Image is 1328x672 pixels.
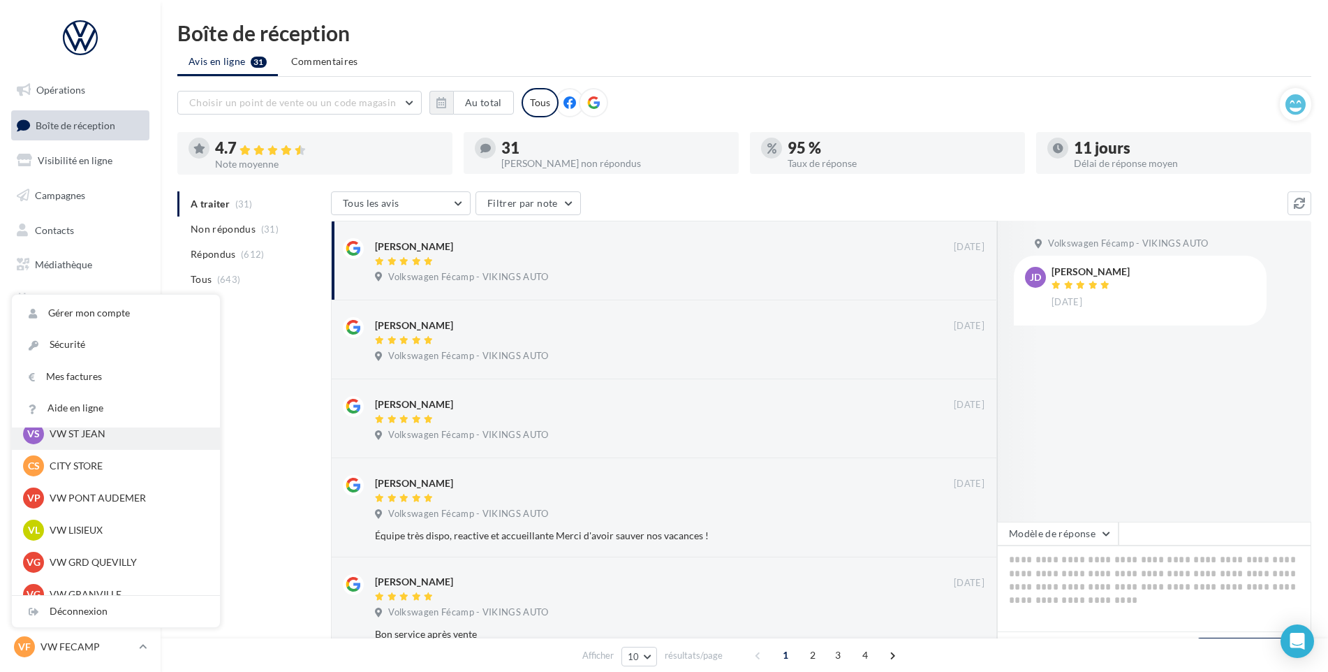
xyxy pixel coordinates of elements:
[50,459,203,473] p: CITY STORE
[1052,267,1130,277] div: [PERSON_NAME]
[35,224,74,235] span: Contacts
[8,366,152,407] a: Campagnes DataOnDemand
[50,427,203,441] p: VW ST JEAN
[331,191,471,215] button: Tous les avis
[375,397,453,411] div: [PERSON_NAME]
[27,427,40,441] span: VS
[40,640,133,654] p: VW FECAMP
[8,250,152,279] a: Médiathèque
[191,247,236,261] span: Répondus
[954,478,984,490] span: [DATE]
[36,119,115,131] span: Boîte de réception
[388,350,548,363] span: Volkswagen Fécamp - VIKINGS AUTO
[217,274,241,285] span: (643)
[28,459,40,473] span: CS
[215,140,441,156] div: 4.7
[36,84,85,96] span: Opérations
[12,298,220,329] a: Gérer mon compte
[189,96,396,108] span: Choisir un point de vente ou un code magasin
[621,647,657,666] button: 10
[375,529,894,543] div: Équipe très dispo, reactive et accueillante Merci d'avoir sauver nos vacances !
[429,91,514,115] button: Au total
[8,285,152,314] a: Calendrier
[388,508,548,520] span: Volkswagen Fécamp - VIKINGS AUTO
[50,491,203,505] p: VW PONT AUDEMER
[375,476,453,490] div: [PERSON_NAME]
[8,320,152,361] a: PLV et print personnalisable
[1030,270,1041,284] span: JD
[27,555,40,569] span: VG
[8,181,152,210] a: Campagnes
[1074,159,1300,168] div: Délai de réponse moyen
[12,393,220,424] a: Aide en ligne
[388,606,548,619] span: Volkswagen Fécamp - VIKINGS AUTO
[954,577,984,590] span: [DATE]
[475,191,581,215] button: Filtrer par note
[375,627,894,641] div: Bon service après vente
[582,649,614,662] span: Afficher
[35,293,82,305] span: Calendrier
[375,240,453,254] div: [PERSON_NAME]
[215,159,441,169] div: Note moyenne
[997,522,1119,546] button: Modèle de réponse
[8,146,152,175] a: Visibilité en ligne
[954,320,984,333] span: [DATE]
[375,575,453,589] div: [PERSON_NAME]
[1048,238,1208,250] span: Volkswagen Fécamp - VIKINGS AUTO
[375,319,453,333] div: [PERSON_NAME]
[788,159,1014,168] div: Taux de réponse
[191,272,212,286] span: Tous
[27,491,40,505] span: VP
[50,523,203,537] p: VW LISIEUX
[177,22,1311,43] div: Boîte de réception
[453,91,514,115] button: Au total
[27,587,40,601] span: VG
[501,159,728,168] div: [PERSON_NAME] non répondus
[388,271,548,284] span: Volkswagen Fécamp - VIKINGS AUTO
[665,649,723,662] span: résultats/page
[628,651,640,662] span: 10
[8,110,152,140] a: Boîte de réception
[788,140,1014,156] div: 95 %
[12,596,220,627] div: Déconnexion
[241,249,265,260] span: (612)
[12,329,220,360] a: Sécurité
[827,644,849,666] span: 3
[50,587,203,601] p: VW GRANVILLE
[8,75,152,105] a: Opérations
[388,429,548,441] span: Volkswagen Fécamp - VIKINGS AUTO
[11,634,149,660] a: VF VW FECAMP
[501,140,728,156] div: 31
[18,640,31,654] span: VF
[8,216,152,245] a: Contacts
[343,197,399,209] span: Tous les avis
[802,644,824,666] span: 2
[12,361,220,393] a: Mes factures
[38,154,112,166] span: Visibilité en ligne
[1074,140,1300,156] div: 11 jours
[261,224,279,235] span: (31)
[1281,624,1314,658] div: Open Intercom Messenger
[774,644,797,666] span: 1
[177,91,422,115] button: Choisir un point de vente ou un code magasin
[35,258,92,270] span: Médiathèque
[191,222,256,236] span: Non répondus
[954,399,984,411] span: [DATE]
[1052,296,1082,309] span: [DATE]
[522,88,559,117] div: Tous
[854,644,876,666] span: 4
[35,189,85,201] span: Campagnes
[954,241,984,254] span: [DATE]
[28,523,40,537] span: VL
[291,55,358,67] span: Commentaires
[50,555,203,569] p: VW GRD QUEVILLY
